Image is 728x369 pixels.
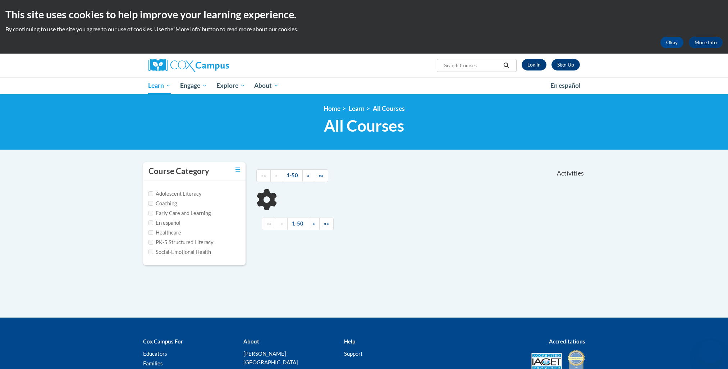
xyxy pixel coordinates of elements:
input: Checkbox for Options [148,191,153,196]
span: «« [261,172,266,178]
input: Checkbox for Options [148,211,153,215]
a: Previous [276,218,288,230]
a: Begining [256,169,271,182]
span: Activities [557,169,584,177]
a: Engage [175,77,212,94]
a: Cox Campus [148,59,285,72]
a: Families [143,360,163,366]
button: Search [501,61,512,70]
a: About [249,77,283,94]
b: About [243,338,259,345]
a: End [314,169,328,182]
span: »» [319,172,324,178]
a: Begining [262,218,276,230]
label: Healthcare [148,229,181,237]
b: Help [344,338,355,345]
a: Register [551,59,580,70]
h3: Course Category [148,166,209,177]
a: 1-50 [287,218,308,230]
span: « [275,172,278,178]
a: Educators [143,350,167,357]
span: About [254,81,279,90]
a: Previous [270,169,282,182]
b: Cox Campus For [143,338,183,345]
label: PK-5 Structured Literacy [148,238,214,246]
h2: This site uses cookies to help improve your learning experience. [5,7,723,22]
a: End [319,218,334,230]
span: « [280,220,283,227]
button: Okay [660,37,683,48]
span: »» [324,220,329,227]
span: Explore [216,81,245,90]
p: By continuing to use the site you agree to our use of cookies. Use the ‘More info’ button to read... [5,25,723,33]
input: Checkbox for Options [148,240,153,245]
label: Early Care and Learning [148,209,211,217]
img: Cox Campus [148,59,229,72]
b: Accreditations [549,338,585,345]
span: All Courses [324,116,404,135]
div: Main menu [138,77,591,94]
label: Adolescent Literacy [148,190,202,198]
a: 1-50 [282,169,303,182]
label: Social-Emotional Health [148,248,211,256]
a: Log In [522,59,546,70]
a: Learn [144,77,176,94]
a: [PERSON_NAME][GEOGRAPHIC_DATA] [243,350,298,365]
input: Checkbox for Options [148,250,153,254]
a: Next [308,218,320,230]
a: Explore [212,77,250,94]
span: Engage [180,81,207,90]
span: En español [550,82,581,89]
iframe: Button to launch messaging window [699,340,722,363]
span: » [307,172,310,178]
a: Next [302,169,314,182]
input: Checkbox for Options [148,230,153,235]
a: Learn [349,105,365,112]
label: Coaching [148,200,177,208]
label: En español [148,219,180,227]
a: More Info [689,37,723,48]
a: All Courses [373,105,405,112]
input: Search Courses [443,61,501,70]
input: Checkbox for Options [148,201,153,206]
a: Toggle collapse [235,166,240,174]
a: Support [344,350,363,357]
span: » [312,220,315,227]
a: En español [546,78,585,93]
span: Learn [148,81,171,90]
input: Checkbox for Options [148,220,153,225]
a: Home [324,105,340,112]
span: «« [266,220,271,227]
